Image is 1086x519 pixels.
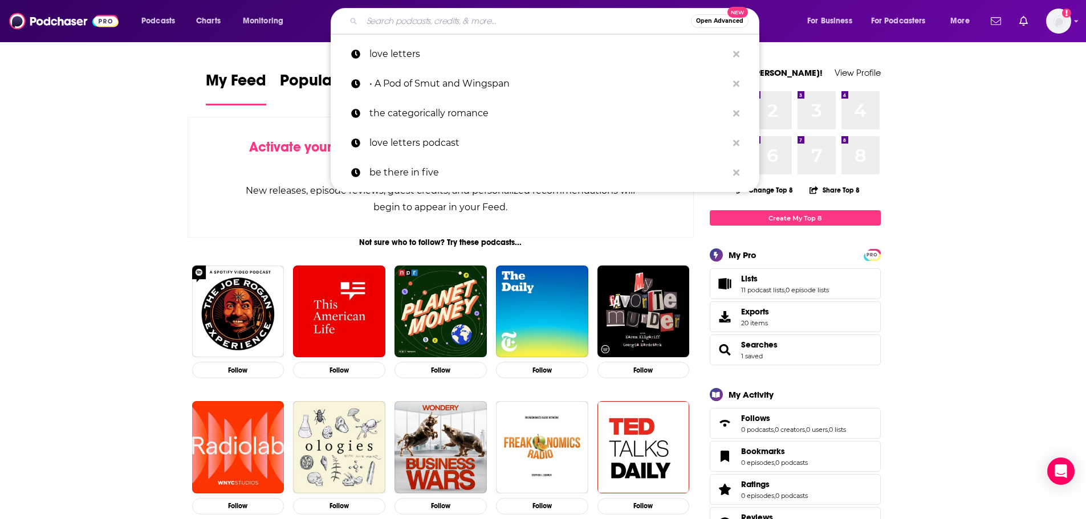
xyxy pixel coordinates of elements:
[496,498,588,514] button: Follow
[799,12,867,30] button: open menu
[729,250,756,260] div: My Pro
[293,401,385,493] img: Ologies with Alie Ward
[828,426,829,434] span: ,
[691,14,749,28] button: Open AdvancedNew
[714,309,737,325] span: Exports
[829,426,846,434] a: 0 lists
[369,128,727,158] p: love letters podcast
[188,238,694,247] div: Not sure who to follow? Try these podcasts...
[206,71,266,105] a: My Feed
[741,479,808,489] a: Ratings
[597,362,690,378] button: Follow
[141,13,175,29] span: Podcasts
[293,362,385,378] button: Follow
[331,39,759,69] a: love letters
[394,362,487,378] button: Follow
[741,413,846,423] a: Follows
[1046,9,1071,34] img: User Profile
[809,179,860,201] button: Share Top 8
[394,498,487,514] button: Follow
[331,69,759,99] a: • A Pod of Smut and Wingspan
[293,265,385,358] img: This American Life
[133,12,190,30] button: open menu
[714,448,737,464] a: Bookmarks
[9,10,119,32] img: Podchaser - Follow, Share and Rate Podcasts
[192,498,284,514] button: Follow
[986,11,1006,31] a: Show notifications dropdown
[362,12,691,30] input: Search podcasts, credits, & more...
[597,265,690,358] img: My Favorite Murder with Karen Kilgariff and Georgia Hardstark
[741,446,785,456] span: Bookmarks
[950,13,970,29] span: More
[710,301,881,332] a: Exports
[864,12,942,30] button: open menu
[192,401,284,493] img: Radiolab
[807,13,852,29] span: For Business
[741,492,774,500] a: 0 episodes
[496,401,588,493] img: Freakonomics Radio
[394,401,487,493] img: Business Wars
[597,401,690,493] img: TED Talks Daily
[496,362,588,378] button: Follow
[741,286,784,294] a: 11 podcast lists
[696,18,743,24] span: Open Advanced
[729,389,774,400] div: My Activity
[714,342,737,358] a: Searches
[243,13,283,29] span: Monitoring
[786,286,829,294] a: 0 episode lists
[774,459,775,467] span: ,
[784,286,786,294] span: ,
[741,446,808,456] a: Bookmarks
[727,7,748,18] span: New
[192,265,284,358] a: The Joe Rogan Experience
[331,99,759,128] a: the categorically romance
[189,12,227,30] a: Charts
[741,352,763,360] a: 1 saved
[1047,457,1075,485] div: Open Intercom Messenger
[714,481,737,497] a: Ratings
[741,319,769,327] span: 20 items
[1046,9,1071,34] button: Show profile menu
[280,71,377,105] a: Popular Feed
[775,459,808,467] a: 0 podcasts
[871,13,926,29] span: For Podcasters
[496,265,588,358] img: The Daily
[741,413,770,423] span: Follows
[774,426,775,434] span: ,
[1046,9,1071,34] span: Logged in as eringalloway
[730,183,800,197] button: Change Top 8
[206,71,266,97] span: My Feed
[710,334,881,365] span: Searches
[192,362,284,378] button: Follow
[710,67,823,78] a: Welcome [PERSON_NAME]!
[805,426,806,434] span: ,
[369,158,727,187] p: be there in five
[741,426,774,434] a: 0 podcasts
[741,340,778,350] a: Searches
[714,276,737,292] a: Lists
[293,498,385,514] button: Follow
[710,210,881,226] a: Create My Top 8
[710,408,881,439] span: Follows
[597,498,690,514] button: Follow
[775,426,805,434] a: 0 creators
[741,307,769,317] span: Exports
[1062,9,1071,18] svg: Add a profile image
[394,265,487,358] a: Planet Money
[710,268,881,299] span: Lists
[865,250,879,259] a: PRO
[369,69,727,99] p: • A Pod of Smut and Wingspan
[331,158,759,187] a: be there in five
[942,12,984,30] button: open menu
[341,8,770,34] div: Search podcasts, credits, & more...
[714,415,737,431] a: Follows
[710,474,881,505] span: Ratings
